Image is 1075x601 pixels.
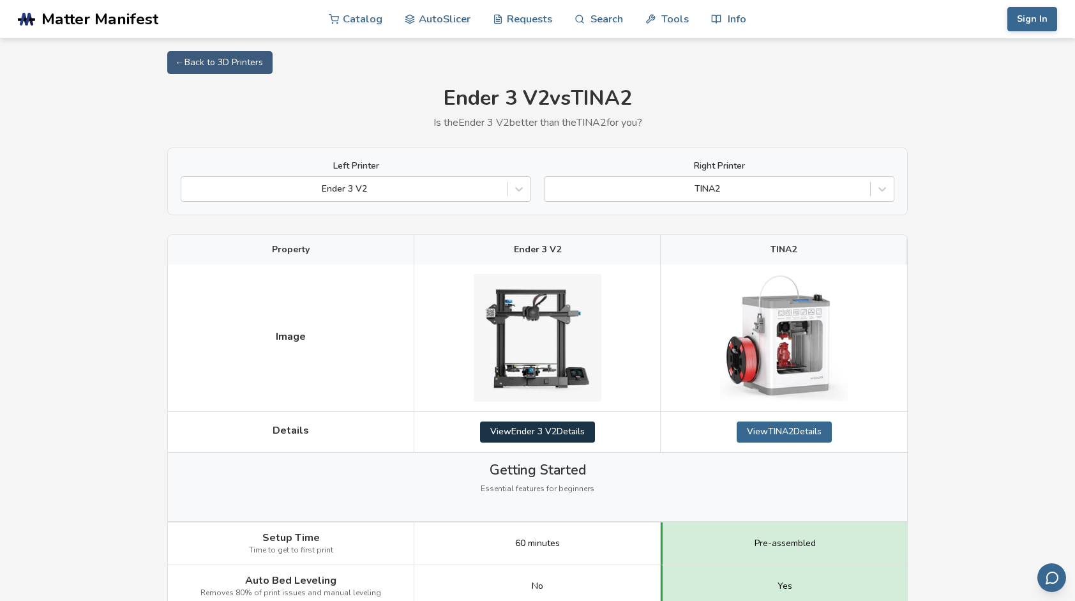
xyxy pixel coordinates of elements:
[167,87,908,110] h1: Ender 3 V2 vs TINA2
[480,422,595,442] a: ViewEnder 3 V2Details
[262,532,320,544] span: Setup Time
[551,184,553,194] input: TINA2
[755,538,816,549] span: Pre-assembled
[515,538,560,549] span: 60 minutes
[200,589,381,598] span: Removes 80% of print issues and manual leveling
[276,331,306,342] span: Image
[481,485,594,494] span: Essential features for beginners
[245,575,336,586] span: Auto Bed Leveling
[778,581,792,591] span: Yes
[737,422,832,442] a: ViewTINA2Details
[720,275,848,402] img: TINA2
[532,581,543,591] span: No
[181,161,531,171] label: Left Printer
[1037,563,1066,592] button: Send feedback via email
[1007,7,1057,31] button: Sign In
[188,184,190,194] input: Ender 3 V2
[474,274,601,402] img: Ender 3 V2
[167,51,273,74] a: ← Back to 3D Printers
[273,425,309,436] span: Details
[490,462,586,478] span: Getting Started
[272,245,310,255] span: Property
[544,161,894,171] label: Right Printer
[771,245,797,255] span: TINA2
[41,10,158,28] span: Matter Manifest
[167,117,908,128] p: Is the Ender 3 V2 better than the TINA2 for you?
[514,245,561,255] span: Ender 3 V2
[249,546,333,555] span: Time to get to first print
